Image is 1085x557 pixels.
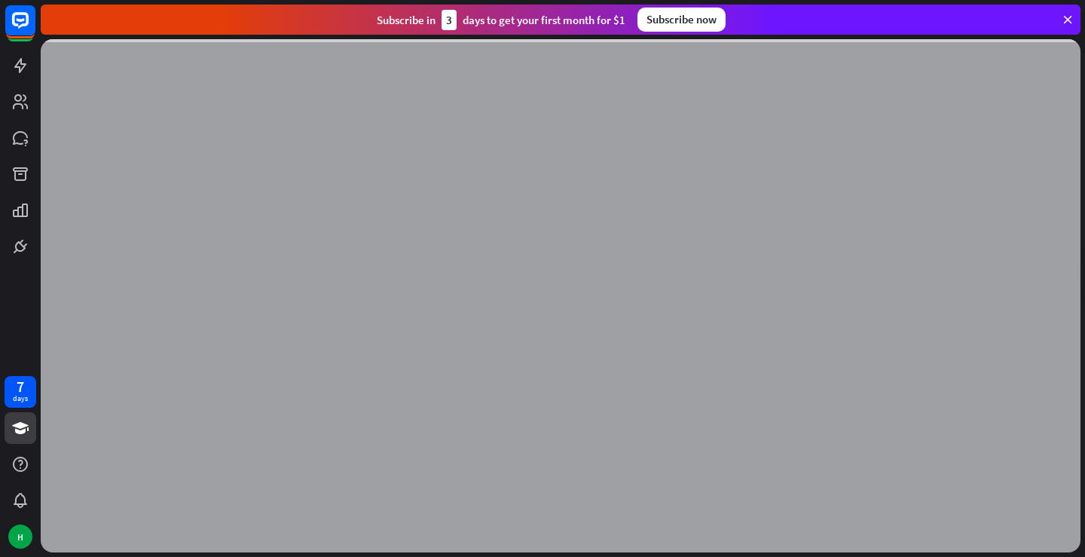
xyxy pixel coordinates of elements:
[442,10,457,30] div: 3
[377,10,625,30] div: Subscribe in days to get your first month for $1
[8,525,32,549] div: H
[17,380,24,393] div: 7
[5,376,36,408] a: 7 days
[637,8,726,32] div: Subscribe now
[13,393,28,404] div: days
